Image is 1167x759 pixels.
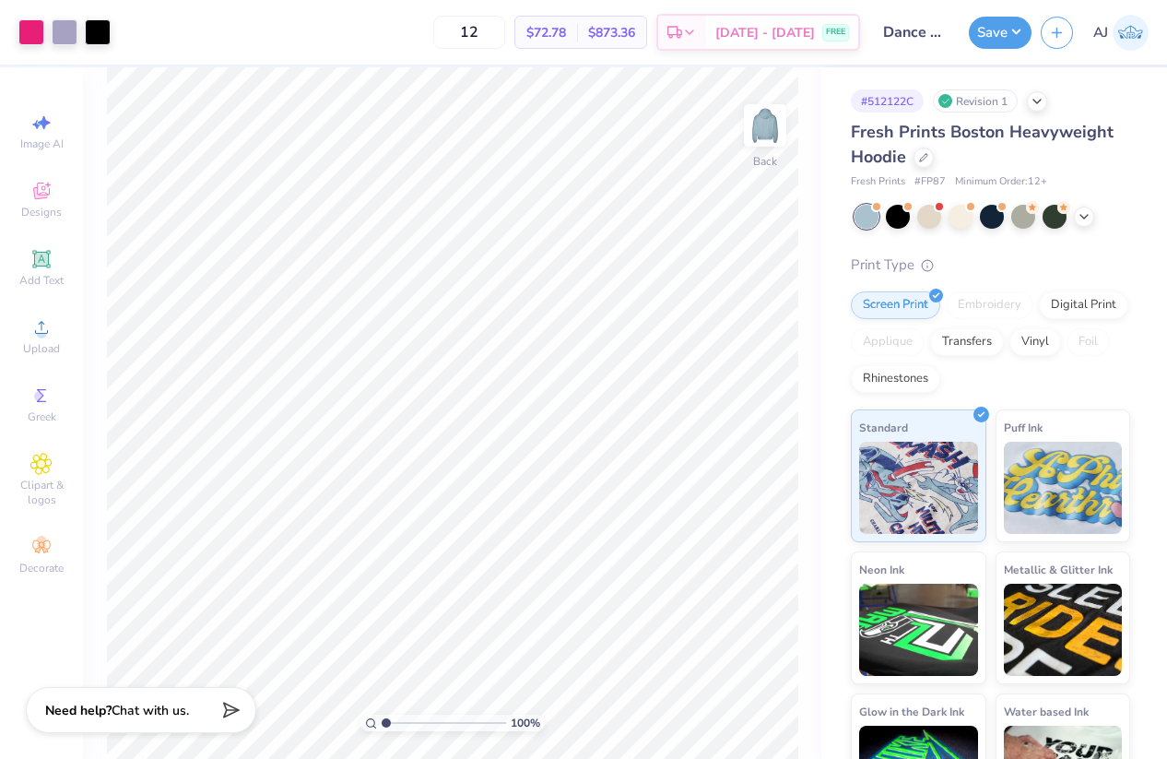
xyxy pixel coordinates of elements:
div: Screen Print [851,291,940,319]
span: Add Text [19,273,64,288]
span: [DATE] - [DATE] [715,23,815,42]
span: 100 % [511,715,540,731]
div: Vinyl [1009,328,1061,356]
img: Puff Ink [1004,442,1123,534]
span: $72.78 [526,23,566,42]
span: Image AI [20,136,64,151]
span: AJ [1093,22,1108,43]
button: Save [969,17,1031,49]
span: Puff Ink [1004,418,1043,437]
img: Metallic & Glitter Ink [1004,584,1123,676]
span: $873.36 [588,23,635,42]
div: Digital Print [1039,291,1128,319]
img: Armiel John Calzada [1113,15,1149,51]
span: Neon Ink [859,560,904,579]
div: Rhinestones [851,365,940,393]
span: Water based Ink [1004,702,1089,721]
span: Minimum Order: 12 + [955,174,1047,190]
span: Chat with us. [112,702,189,719]
img: Standard [859,442,978,534]
div: Foil [1067,328,1110,356]
span: # FP87 [914,174,946,190]
div: Print Type [851,255,1130,276]
input: Untitled Design [869,14,960,51]
img: Back [747,107,784,144]
span: Glow in the Dark Ink [859,702,964,721]
span: Designs [21,205,62,219]
div: Back [753,153,777,170]
a: AJ [1093,15,1149,51]
div: # 512122C [851,89,924,113]
span: Greek [28,409,56,424]
span: Fresh Prints [851,174,905,190]
span: FREE [826,26,845,39]
strong: Need help? [45,702,112,719]
span: Standard [859,418,908,437]
span: Metallic & Glitter Ink [1004,560,1113,579]
span: Clipart & logos [9,478,74,507]
span: Upload [23,341,60,356]
span: Decorate [19,561,64,575]
div: Applique [851,328,925,356]
div: Revision 1 [933,89,1018,113]
img: Neon Ink [859,584,978,676]
div: Transfers [930,328,1004,356]
div: Embroidery [946,291,1033,319]
span: Fresh Prints Boston Heavyweight Hoodie [851,121,1114,168]
input: – – [433,16,505,49]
